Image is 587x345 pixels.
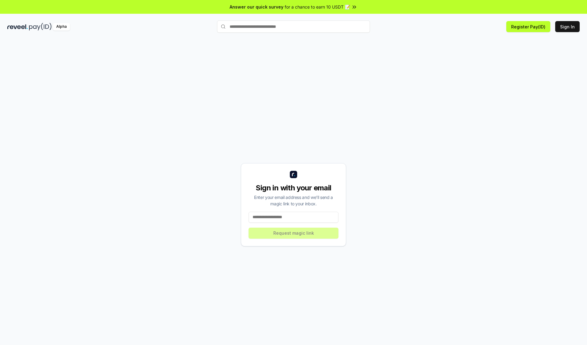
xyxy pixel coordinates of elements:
button: Sign In [555,21,580,32]
div: Alpha [53,23,70,31]
img: reveel_dark [7,23,28,31]
img: pay_id [29,23,52,31]
div: Enter your email address and we’ll send a magic link to your inbox. [249,194,338,207]
div: Sign in with your email [249,183,338,193]
span: for a chance to earn 10 USDT 📝 [285,4,350,10]
img: logo_small [290,171,297,178]
span: Answer our quick survey [230,4,283,10]
button: Register Pay(ID) [506,21,550,32]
